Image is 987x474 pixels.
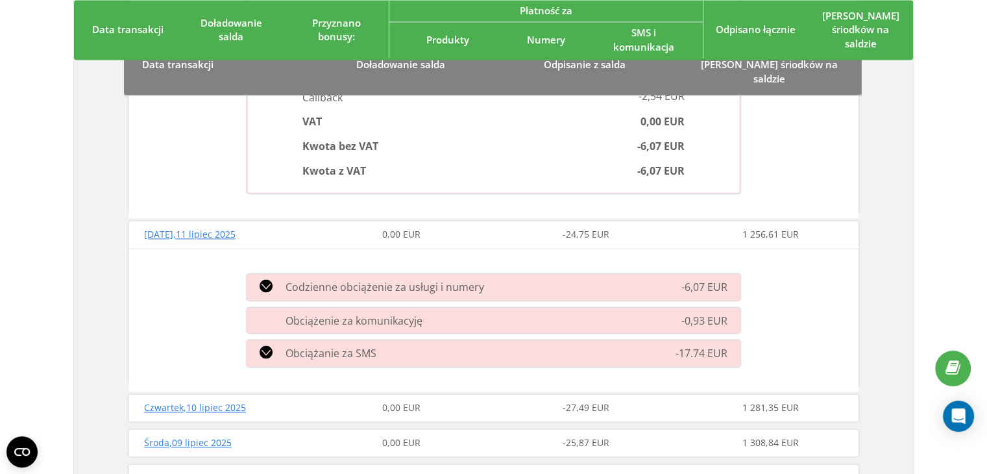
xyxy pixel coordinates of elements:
span: -6,07 EUR [637,164,685,178]
span: 0,00 EUR [382,228,420,240]
span: Obciążenie za komunikacyję [286,314,422,328]
span: [PERSON_NAME] śriodków na saldzie [822,9,899,50]
div: Open Intercom Messenger [943,401,974,432]
span: Codzienne obciążenie za usługi i numery [286,280,484,294]
span: Przyznano bonusy: [311,16,360,43]
span: Doładowanie salda [356,58,445,71]
span: 0,00 EUR [640,114,685,129]
span: [PERSON_NAME] śriodków na saldzie [701,58,838,85]
span: Data transakcji [92,23,164,36]
span: Kwota z VAT [302,164,366,178]
span: Numery [527,33,565,46]
span: 0,00 EUR [382,401,420,414]
span: [DATE] , 11 lipiec 2025 [144,228,236,240]
span: Środa , 09 lipiec 2025 [144,436,232,449]
span: -25,87 EUR [563,436,609,449]
span: Callback [302,90,345,104]
span: Kwota bez VAT [302,139,378,153]
span: Doładowanie salda [201,16,262,43]
span: -6,07 EUR [637,139,685,153]
span: -24,75 EUR [563,228,609,240]
span: 1 281,35 EUR [742,401,798,414]
span: 0,00 EUR [382,436,420,449]
span: -2,54 EUR [639,89,685,103]
span: Odpisano łącznie [716,23,796,36]
span: -17.74 EUR [676,346,727,360]
span: Czwartek , 10 lipiec 2025 [144,401,246,414]
span: -27,49 EUR [563,401,609,414]
span: Odpisanie z salda [544,58,626,71]
span: 1 308,84 EUR [742,436,798,449]
span: Data transakcji [142,58,213,71]
span: Płatność za [520,4,572,17]
span: -6,07 EUR [681,280,727,294]
span: Obciążanie za SMS [286,346,376,360]
button: Open CMP widget [6,436,38,468]
span: VAT [302,114,322,129]
span: Produkty [426,33,469,46]
span: 1 256,61 EUR [742,228,798,240]
span: SMS i komunikacja [613,26,674,53]
span: -0,93 EUR [681,314,727,328]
